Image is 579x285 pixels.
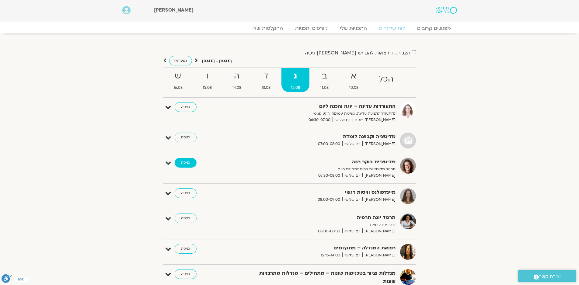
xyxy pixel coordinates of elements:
[175,158,197,168] a: כניסה
[175,214,197,223] a: כניסה
[342,172,362,179] span: יום שלישי
[281,68,310,92] a: ג12.08
[252,69,280,83] strong: ד
[246,222,396,228] p: יוגה עדינה מאוד
[246,214,396,222] strong: תרגול יוגה תרפיה
[539,273,561,281] span: יצירת קשר
[369,68,403,92] a: הכל
[175,269,197,279] a: כניסה
[362,141,396,147] span: [PERSON_NAME]
[316,196,342,203] span: 08:00-09:00
[246,110,396,117] p: להתעורר לתנועה עדינה, נשימה עמוקה ורוגע פנימי
[281,69,310,83] strong: ג
[154,7,194,13] span: [PERSON_NAME]
[340,85,368,91] span: 10.08
[281,85,310,91] span: 12.08
[175,188,197,198] a: כניסה
[175,133,197,142] a: כניסה
[193,68,221,92] a: ו15.08
[175,102,197,112] a: כניסה
[305,50,410,56] label: הצג רק הרצאות להם יש [PERSON_NAME] גישה
[333,117,353,123] span: יום שלישי
[311,69,338,83] strong: ב
[202,58,232,64] p: [DATE] - [DATE]
[342,252,362,259] span: יום שלישי
[369,72,403,86] strong: הכל
[362,228,396,235] span: [PERSON_NAME]
[362,172,396,179] span: [PERSON_NAME]
[246,102,396,110] strong: התעוררות עדינה – יוגה והכנה ליום
[164,85,192,91] span: 16.08
[411,25,457,31] a: מפגשים קרובים
[311,68,338,92] a: ב11.08
[289,25,334,31] a: קורסים ותכניות
[373,25,411,31] a: לוח שידורים
[223,85,251,91] span: 14.08
[193,85,221,91] span: 15.08
[362,196,396,203] span: [PERSON_NAME]
[246,188,396,196] strong: מיינדפולנס וויסות רגשי
[252,85,280,91] span: 13.08
[223,68,251,92] a: ה14.08
[122,25,457,31] nav: Menu
[246,158,396,166] strong: מדיטציית בוקר רכה
[353,117,396,123] span: [PERSON_NAME] רוחם
[246,166,396,172] p: תרגול מדיטציות רכות לתחילת היום
[334,25,373,31] a: התכניות שלי
[342,228,362,235] span: יום שלישי
[169,56,192,65] a: השבוע
[340,68,368,92] a: א10.08
[342,196,362,203] span: יום שלישי
[252,68,280,92] a: ד13.08
[316,228,342,235] span: 08:00-08:30
[319,252,342,259] span: 12:15-14:00
[246,133,396,141] strong: מדיטציה וקבוצה לומדת
[340,69,368,83] strong: א
[174,58,187,64] span: השבוע
[311,85,338,91] span: 11.08
[164,68,192,92] a: ש16.08
[175,244,197,254] a: כניסה
[246,244,396,252] strong: רפואת המנדלה – מתקדמים
[223,69,251,83] strong: ה
[316,172,342,179] span: 07:30-08:00
[306,117,333,123] span: 06:30-07:00
[164,69,192,83] strong: ש
[362,252,396,259] span: [PERSON_NAME]
[316,141,342,147] span: 07:00-08:00
[246,25,289,31] a: ההקלטות שלי
[342,141,362,147] span: יום שלישי
[518,270,576,282] a: יצירת קשר
[193,69,221,83] strong: ו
